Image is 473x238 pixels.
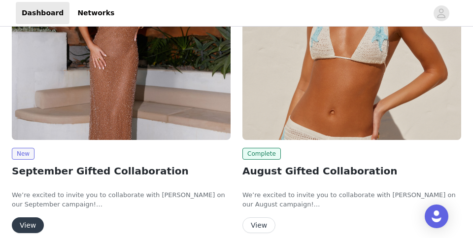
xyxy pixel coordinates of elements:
a: View [242,222,275,229]
a: Networks [71,2,120,24]
p: We’re excited to invite you to collaborate with [PERSON_NAME] on our September campaign! [12,190,231,209]
h2: August Gifted Collaboration [242,164,461,178]
h2: September Gifted Collaboration [12,164,231,178]
a: View [12,222,44,229]
button: View [12,217,44,233]
a: Dashboard [16,2,69,24]
div: avatar [437,5,446,21]
button: View [242,217,275,233]
span: Complete [242,148,281,160]
p: We’re excited to invite you to collaborate with [PERSON_NAME] on our August campaign! [242,190,461,209]
span: New [12,148,34,160]
div: Open Intercom Messenger [425,204,448,228]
